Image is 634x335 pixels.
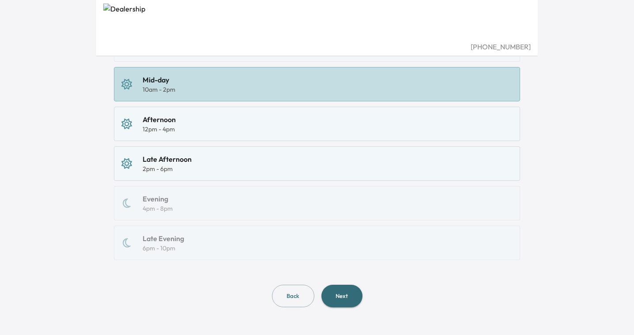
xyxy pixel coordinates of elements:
img: Dealership [103,4,531,41]
div: 2pm - 6pm [143,164,192,173]
button: Next [321,285,362,307]
div: Late Afternoon [143,154,192,164]
button: Back [272,285,314,307]
div: Afternoon [143,114,176,125]
div: Mid-day [143,74,175,85]
div: 12pm - 4pm [143,125,176,134]
div: 10am - 2pm [143,85,175,94]
div: [PHONE_NUMBER] [103,41,531,52]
